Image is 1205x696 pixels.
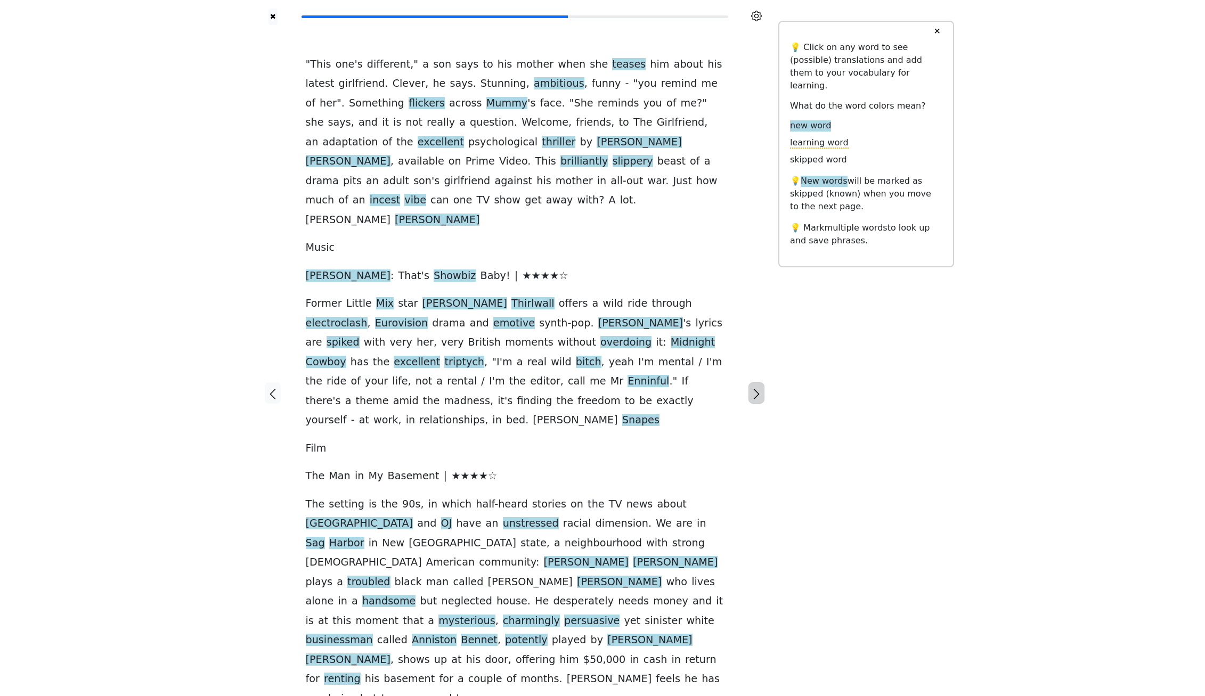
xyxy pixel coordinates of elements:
[611,116,614,129] span: ,
[576,116,611,129] span: friends
[644,356,654,369] span: m
[568,116,572,129] span: ,
[390,155,394,168] span: ,
[599,194,604,207] span: ?
[527,356,547,369] span: real
[345,395,352,408] span: a
[306,356,346,369] span: Cowboy
[571,498,583,511] span: on
[268,9,278,25] button: ✖
[351,116,354,129] span: ,
[306,375,323,388] span: the
[425,77,428,91] span: ,
[633,116,653,129] span: The
[398,414,402,427] span: ,
[473,77,476,91] span: .
[376,297,394,310] span: Mix
[393,77,426,91] span: Clever
[534,77,584,91] span: ambitious
[625,77,629,91] span: -
[406,414,416,427] span: in
[561,97,565,110] span: .
[698,356,702,369] span: /
[306,77,335,91] span: latest
[633,194,636,207] span: .
[492,356,496,369] span: "
[597,136,681,149] span: [PERSON_NAME]
[381,498,398,511] span: the
[697,97,702,110] span: ?
[394,356,440,369] span: excellent
[600,336,652,349] span: overdoing
[509,375,526,388] span: the
[416,375,432,388] span: not
[620,194,633,207] span: lot
[681,375,688,388] span: If
[597,175,607,188] span: in
[455,58,478,71] span: says
[359,116,378,129] span: and
[493,317,535,330] span: emotive
[337,97,345,110] span: ".
[601,356,605,369] span: ,
[494,175,532,188] span: against
[396,136,413,149] span: the
[382,136,393,149] span: of
[357,58,363,71] span: s
[481,375,484,388] span: /
[709,356,712,369] span: '
[656,336,663,349] span: it
[356,395,389,408] span: theme
[486,517,499,530] span: an
[652,297,691,310] span: through
[365,375,388,388] span: your
[559,297,588,310] span: offers
[306,498,325,511] span: The
[612,58,646,71] span: teases
[306,537,325,550] span: Sag
[522,116,568,129] span: Welcome
[525,414,528,427] span: .
[530,97,535,110] span: s
[306,155,390,168] span: [PERSON_NAME]
[431,175,434,188] span: '
[332,395,335,408] span: '
[470,317,489,330] span: and
[686,317,691,330] span: s
[436,375,443,388] span: a
[927,22,947,41] button: ✕
[424,269,429,283] span: s
[306,297,342,310] span: Former
[704,116,707,129] span: ,
[511,297,555,310] span: Thirlwall
[410,58,418,71] span: ,"
[449,97,482,110] span: across
[420,498,424,511] span: ,
[351,375,361,388] span: of
[503,517,559,530] span: unstressed
[451,470,497,483] span: ★★★★☆
[492,414,502,427] span: in
[542,136,575,149] span: thriller
[306,241,335,255] span: Music
[351,414,355,427] span: -
[641,356,644,369] span: '
[504,395,507,408] span: '
[657,498,686,511] span: about
[328,116,351,129] span: says
[526,77,530,91] span: ,
[506,269,510,283] span: !
[306,442,327,455] span: Film
[580,136,593,149] span: by
[610,175,643,188] span: all-out
[306,175,339,188] span: drama
[483,58,493,71] span: to
[494,194,520,207] span: show
[367,58,411,71] span: different
[530,375,560,388] span: editor
[515,269,518,283] span: |
[514,116,517,129] span: .
[417,517,436,530] span: and
[681,97,697,110] span: me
